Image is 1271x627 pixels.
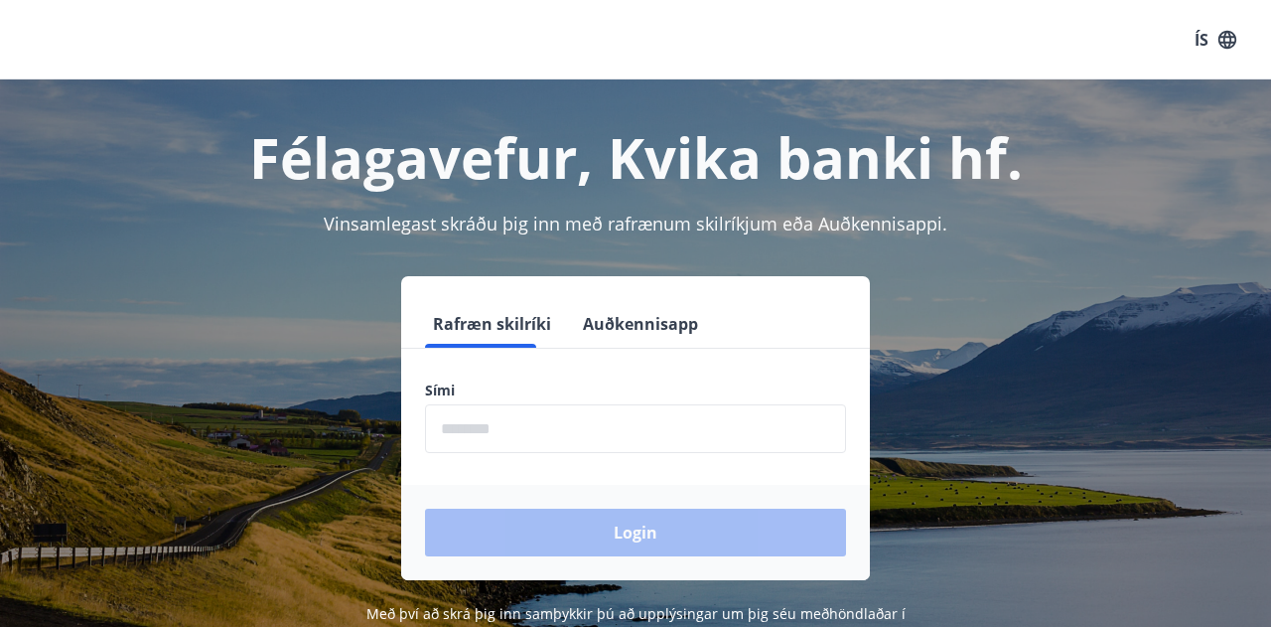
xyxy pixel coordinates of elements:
[24,119,1247,195] h1: Félagavefur, Kvika banki hf.
[1184,22,1247,58] button: ÍS
[324,212,947,235] span: Vinsamlegast skráðu þig inn með rafrænum skilríkjum eða Auðkennisappi.
[425,381,846,400] label: Sími
[425,300,559,348] button: Rafræn skilríki
[575,300,706,348] button: Auðkennisapp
